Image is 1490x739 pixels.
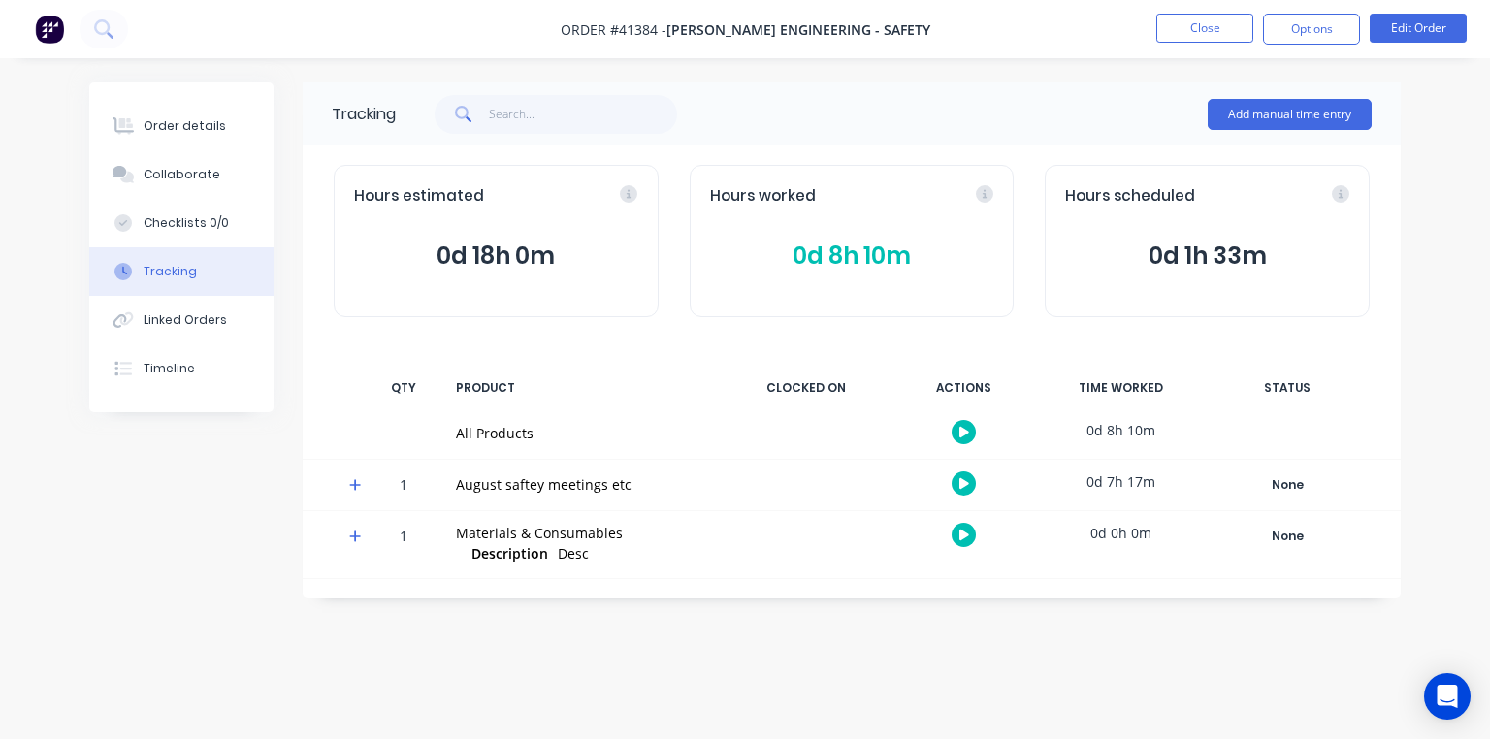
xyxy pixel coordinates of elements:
[558,544,589,562] span: Desc
[489,95,678,134] input: Search...
[1048,408,1193,452] div: 0d 8h 10m
[1370,14,1467,43] button: Edit Order
[456,523,710,543] div: Materials & Consumables
[1217,524,1357,549] div: None
[354,239,638,273] span: 0d 18h 0m
[891,368,1036,408] div: ACTIONS
[1065,239,1349,273] span: 0d 1h 33m
[144,360,195,377] div: Timeline
[144,214,229,232] div: Checklists 0/0
[89,199,274,247] button: Checklists 0/0
[144,166,220,183] div: Collaborate
[1048,368,1193,408] div: TIME WORKED
[1216,523,1358,550] button: None
[666,20,930,39] span: [PERSON_NAME] Engineering - Safety
[1208,99,1372,130] button: Add manual time entry
[374,514,433,578] div: 1
[471,543,548,563] span: Description
[144,263,197,280] div: Tracking
[144,117,226,135] div: Order details
[710,239,994,273] span: 0d 8h 10m
[35,15,64,44] img: Factory
[1156,14,1253,43] button: Close
[89,247,274,296] button: Tracking
[89,102,274,150] button: Order details
[1216,471,1358,498] button: None
[733,368,879,408] div: CLOCKED ON
[444,368,722,408] div: PRODUCT
[374,463,433,510] div: 1
[1263,14,1360,45] button: Options
[1217,472,1357,498] div: None
[456,474,710,495] div: August saftey meetings etc
[1048,511,1193,555] div: 0d 0h 0m
[710,185,816,208] span: Hours worked
[561,20,666,39] span: Order #41384 -
[89,344,274,393] button: Timeline
[144,311,227,329] div: Linked Orders
[1424,673,1471,720] div: Open Intercom Messenger
[456,423,710,443] div: All Products
[89,296,274,344] button: Linked Orders
[89,150,274,199] button: Collaborate
[1065,185,1195,208] span: Hours scheduled
[1048,460,1193,503] div: 0d 7h 17m
[1205,368,1370,408] div: STATUS
[374,368,433,408] div: QTY
[354,185,484,208] span: Hours estimated
[332,103,396,126] div: Tracking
